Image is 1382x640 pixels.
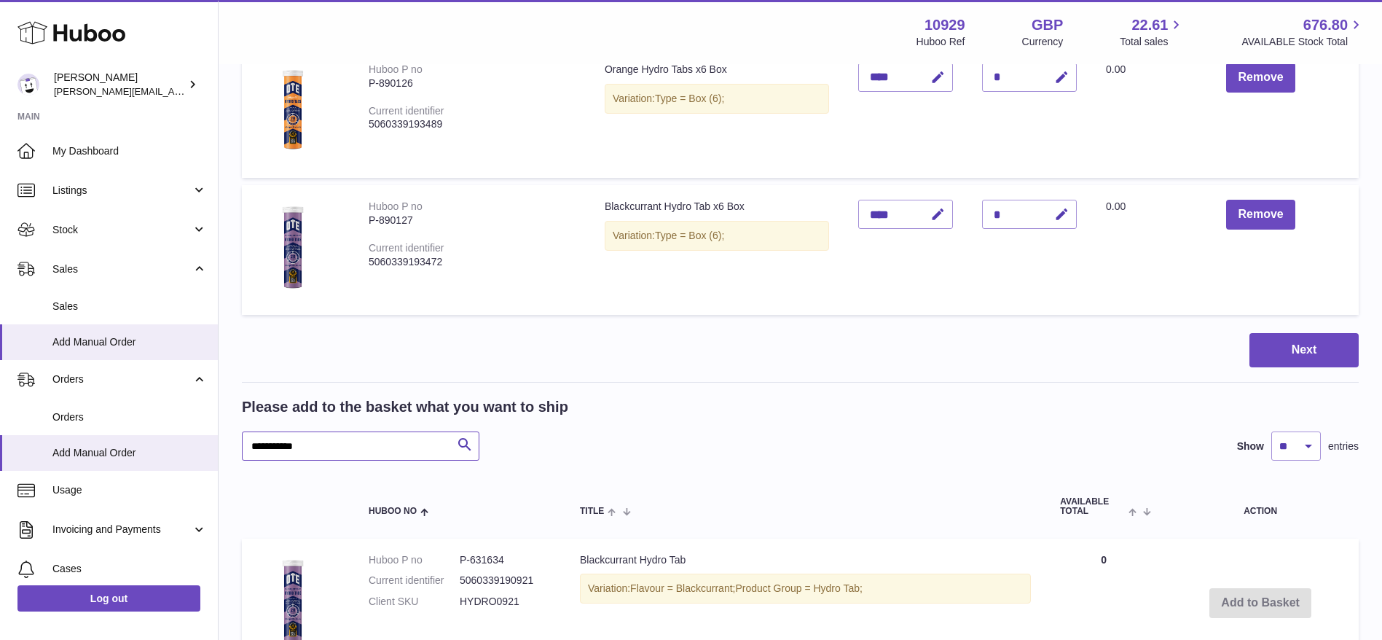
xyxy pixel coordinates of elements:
[605,84,829,114] div: Variation:
[460,595,551,609] dd: HYDRO0921
[1226,63,1295,93] button: Remove
[1303,15,1348,35] span: 676.80
[52,300,207,313] span: Sales
[580,574,1031,604] div: Variation:
[369,242,444,254] div: Current identifier
[369,117,576,131] div: 5060339193489
[1120,15,1185,49] a: 22.61 Total sales
[1237,440,1264,453] label: Show
[54,85,292,97] span: [PERSON_NAME][EMAIL_ADDRESS][DOMAIN_NAME]
[916,35,965,49] div: Huboo Ref
[369,63,423,75] div: Huboo P no
[590,185,844,315] td: Blackcurrant Hydro Tab x6 Box
[655,230,724,241] span: Type = Box (6);
[369,507,417,516] span: Huboo no
[1106,200,1126,212] span: 0.00
[369,105,444,117] div: Current identifier
[1162,483,1359,531] th: Action
[1120,35,1185,49] span: Total sales
[52,523,192,536] span: Invoicing and Payments
[52,372,192,386] span: Orders
[1226,200,1295,230] button: Remove
[1131,15,1168,35] span: 22.61
[17,74,39,95] img: thomas@otesports.co.uk
[1328,440,1359,453] span: entries
[1249,333,1359,367] button: Next
[369,595,460,609] dt: Client SKU
[369,255,576,269] div: 5060339193472
[460,574,551,588] dd: 5060339190921
[52,184,192,198] span: Listings
[1241,35,1365,49] span: AVAILABLE Stock Total
[52,144,207,158] span: My Dashboard
[1241,15,1365,49] a: 676.80 AVAILABLE Stock Total
[256,63,329,160] img: Orange Hydro Tabs x6 Box
[1106,63,1126,75] span: 0.00
[52,562,207,576] span: Cases
[52,262,192,276] span: Sales
[54,71,185,98] div: [PERSON_NAME]
[52,335,207,349] span: Add Manual Order
[17,585,200,612] a: Log out
[605,221,829,251] div: Variation:
[590,48,844,178] td: Orange Hydro Tabs x6 Box
[655,93,724,104] span: Type = Box (6);
[460,553,551,567] dd: P-631634
[369,574,460,588] dt: Current identifier
[1032,15,1063,35] strong: GBP
[1060,497,1125,516] span: AVAILABLE Total
[1022,35,1064,49] div: Currency
[52,410,207,424] span: Orders
[580,507,604,516] span: Title
[52,223,192,237] span: Stock
[242,397,568,417] h2: Please add to the basket what you want to ship
[369,214,576,227] div: P-890127
[630,582,735,594] span: Flavour = Blackcurrant;
[369,553,460,567] dt: Huboo P no
[924,15,965,35] strong: 10929
[52,483,207,497] span: Usage
[735,582,862,594] span: Product Group = Hydro Tab;
[256,200,329,297] img: Blackcurrant Hydro Tab x6 Box
[369,200,423,212] div: Huboo P no
[52,446,207,460] span: Add Manual Order
[369,77,576,90] div: P-890126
